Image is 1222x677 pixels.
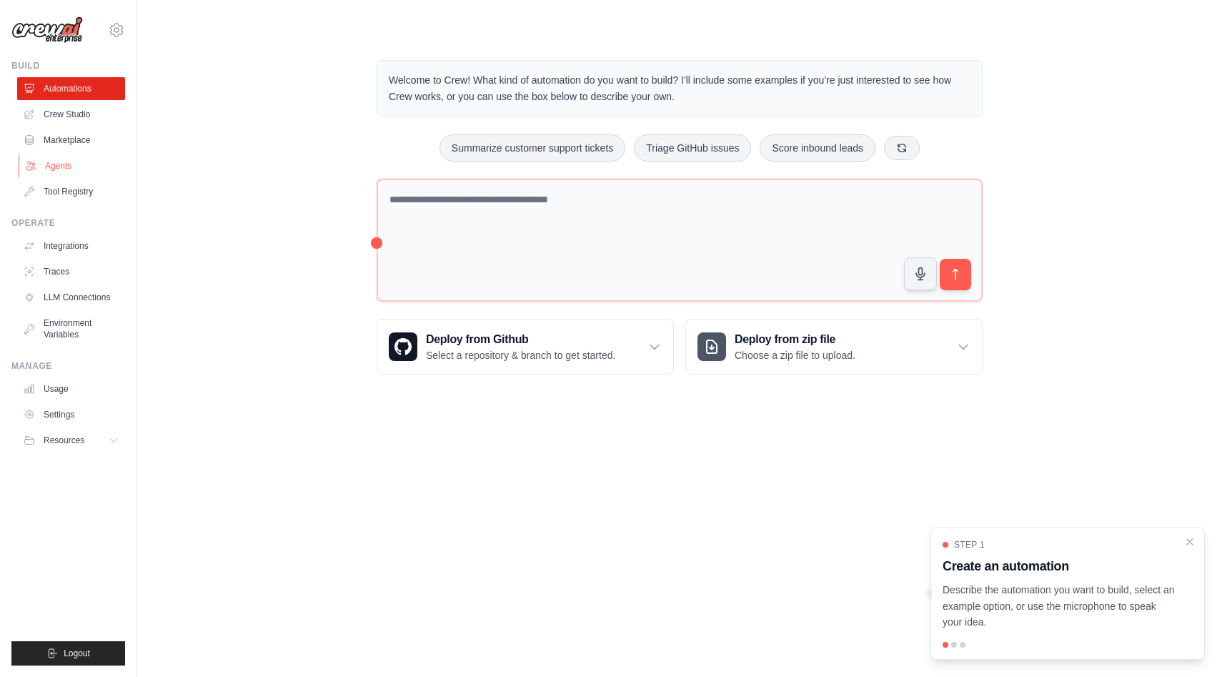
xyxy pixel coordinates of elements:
[1184,536,1196,548] button: Close walkthrough
[426,331,615,348] h3: Deploy from Github
[11,217,125,229] div: Operate
[17,234,125,257] a: Integrations
[11,641,125,666] button: Logout
[17,129,125,152] a: Marketplace
[1151,608,1222,677] iframe: Chat Widget
[11,360,125,372] div: Manage
[17,180,125,203] a: Tool Registry
[17,260,125,283] a: Traces
[389,72,970,105] p: Welcome to Crew! What kind of automation do you want to build? I'll include some examples if you'...
[17,377,125,400] a: Usage
[17,286,125,309] a: LLM Connections
[64,648,90,659] span: Logout
[760,134,875,162] button: Score inbound leads
[17,77,125,100] a: Automations
[17,403,125,426] a: Settings
[19,154,126,177] a: Agents
[735,331,855,348] h3: Deploy from zip file
[17,103,125,126] a: Crew Studio
[943,582,1176,631] p: Describe the automation you want to build, select an example option, or use the microphone to spe...
[17,312,125,346] a: Environment Variables
[439,134,625,162] button: Summarize customer support tickets
[954,539,985,550] span: Step 1
[11,16,83,44] img: Logo
[44,435,84,446] span: Resources
[11,60,125,71] div: Build
[943,556,1176,576] h3: Create an automation
[17,429,125,452] button: Resources
[735,348,855,362] p: Choose a zip file to upload.
[634,134,751,162] button: Triage GitHub issues
[426,348,615,362] p: Select a repository & branch to get started.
